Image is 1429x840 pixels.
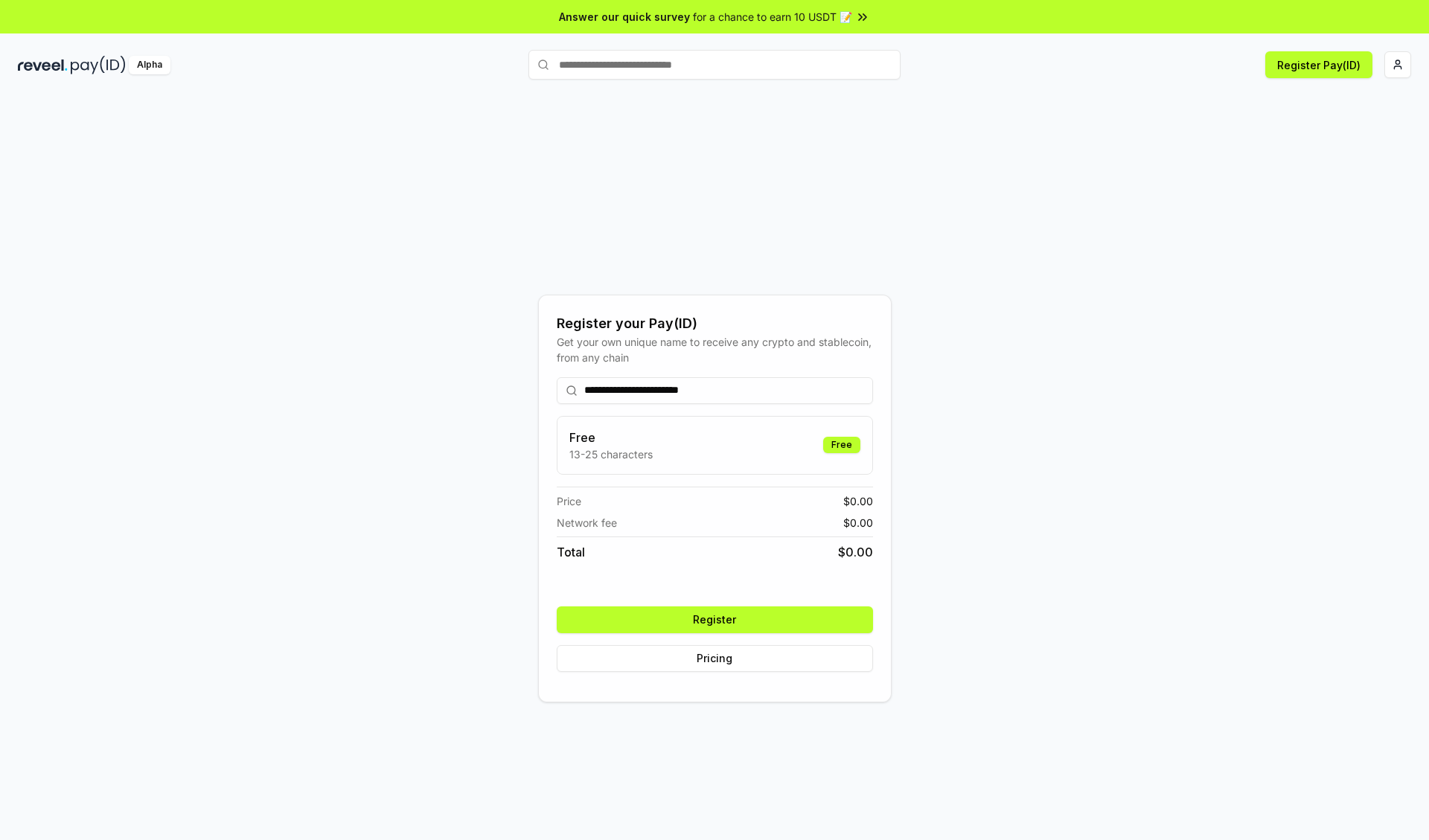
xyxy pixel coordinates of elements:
[1265,51,1372,78] button: Register Pay(ID)
[557,334,873,365] div: Get your own unique name to receive any crypto and stablecoin, from any chain
[843,515,873,530] span: $ 0.00
[557,493,581,509] span: Price
[569,429,653,446] h3: Free
[569,446,653,462] p: 13-25 characters
[559,9,690,25] span: Answer our quick survey
[823,437,860,453] div: Free
[18,56,68,74] img: reveel_dark
[557,313,873,334] div: Register your Pay(ID)
[838,543,873,561] span: $ 0.00
[557,606,873,633] button: Register
[557,645,873,672] button: Pricing
[129,56,170,74] div: Alpha
[71,56,126,74] img: pay_id
[557,515,617,530] span: Network fee
[843,493,873,509] span: $ 0.00
[693,9,852,25] span: for a chance to earn 10 USDT 📝
[557,543,585,561] span: Total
